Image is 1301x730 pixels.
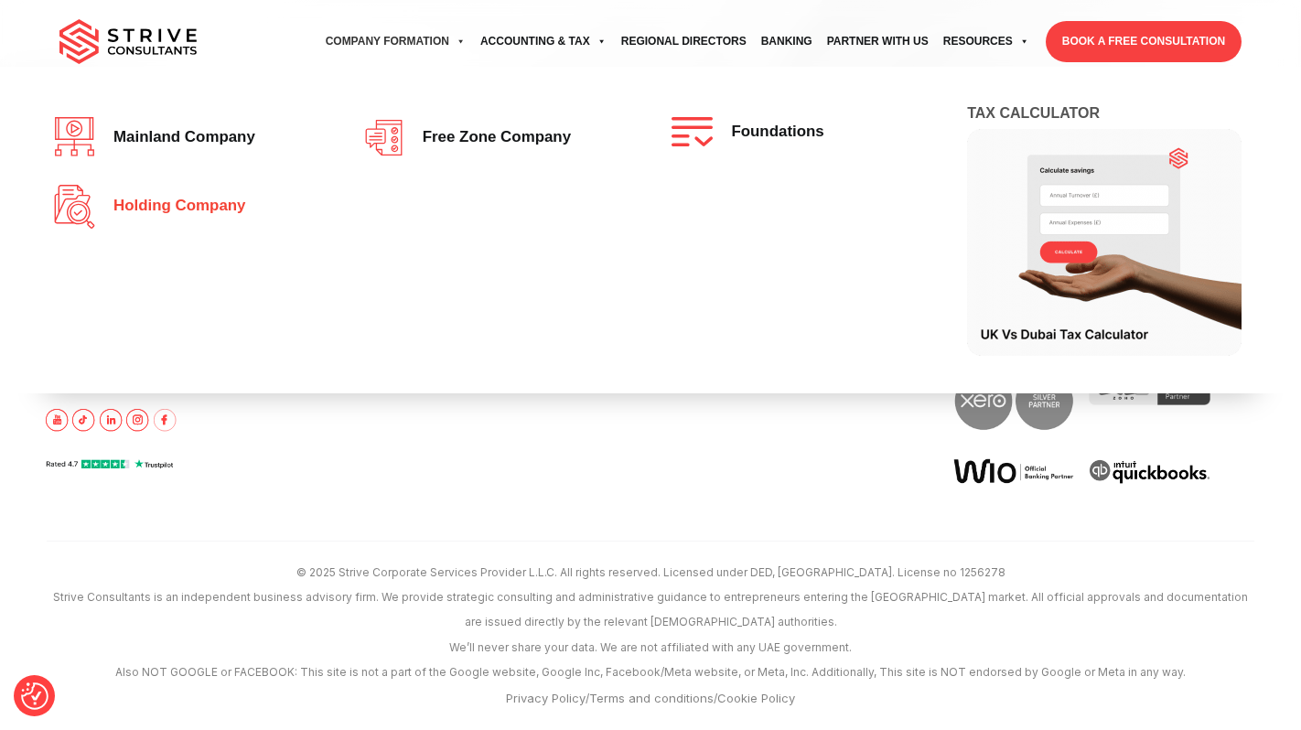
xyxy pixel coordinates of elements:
[754,16,820,67] a: Banking
[717,691,795,705] a: Cookie Policy
[59,19,197,65] img: main-logo.svg
[104,129,255,146] span: Mainland company
[47,635,1255,660] p: We’ll never share your data. We are not affiliated with any UAE government.
[722,123,823,141] span: Foundations
[54,185,320,229] a: Holding Company
[506,691,586,705] a: Privacy Policy
[820,16,936,67] a: Partner with Us
[363,117,629,158] a: Free zone company
[414,129,571,146] span: Free zone company
[473,16,614,67] a: Accounting & Tax
[21,682,48,710] img: Revisit consent button
[614,16,754,67] a: Regional Directors
[1046,21,1242,62] a: BOOK A FREE CONSULTATION
[47,660,1255,684] p: Also NOT GOOGLE or FACEBOOK: This site is not a part of the Google website, Google Inc, Facebook/...
[1089,458,1210,486] img: intuit quickbooks
[589,691,714,705] a: Terms and conditions
[953,458,1074,484] img: Wio Offical Banking Partner
[47,585,1255,635] p: Strive Consultants is an independent business advisory firm. We provide strategic consulting and ...
[672,117,938,146] a: Foundations
[318,16,473,67] a: Company Formation
[47,560,1255,585] p: © 2025 Strive Corporate Services Provider L.L.C. All rights reserved. Licensed under DED, [GEOGRA...
[47,685,1255,713] p: / /
[54,117,320,157] a: Mainland company
[967,103,1261,128] h4: Tax Calculator
[21,682,48,710] button: Consent Preferences
[104,198,246,215] span: Holding Company
[936,16,1037,67] a: Resources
